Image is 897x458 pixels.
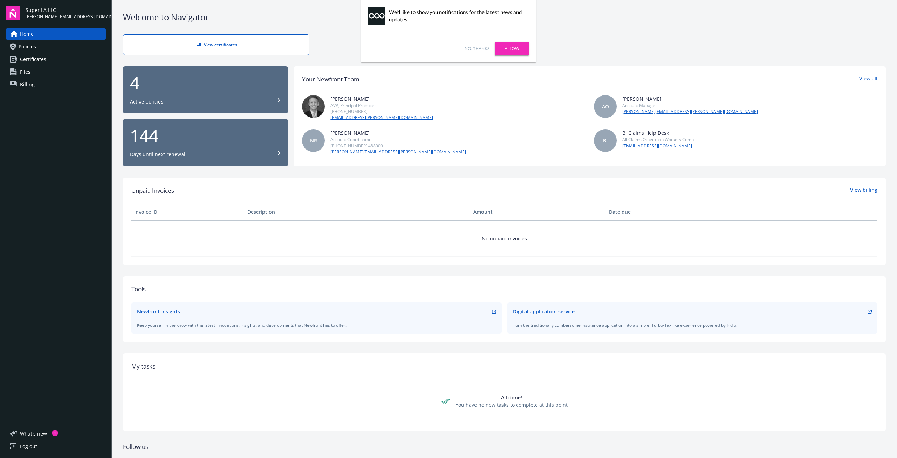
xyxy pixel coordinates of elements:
button: 4Active policies [123,66,288,114]
div: We'd like to show you notifications for the latest news and updates. [389,8,526,23]
a: [EMAIL_ADDRESS][DOMAIN_NAME] [622,143,694,149]
th: Amount [471,204,606,220]
div: Newfront Insights [137,308,180,315]
div: BI Claims Help Desk [622,129,694,137]
div: Welcome to Navigator [123,11,886,23]
div: You have no new tasks to complete at this point [456,401,568,409]
a: [EMAIL_ADDRESS][PERSON_NAME][DOMAIN_NAME] [330,114,433,121]
a: Certificates [6,54,106,65]
div: [PERSON_NAME] [622,95,758,102]
div: Log out [20,441,37,452]
div: Keep yourself in the know with the latest innovations, insights, and developments that Newfront h... [137,322,496,328]
button: 144Days until next renewal [123,119,288,166]
a: Home [6,28,106,40]
div: Digital application service [513,308,575,315]
button: What's new1 [6,430,58,437]
span: NR [310,137,317,144]
a: Billing [6,79,106,90]
img: photo [302,95,325,118]
a: [PERSON_NAME][EMAIL_ADDRESS][PERSON_NAME][DOMAIN_NAME] [622,108,758,115]
div: Tools [131,285,877,294]
a: Allow [495,42,529,55]
th: Date due [606,204,719,220]
div: Account Manager [622,102,758,108]
a: [PERSON_NAME][EMAIL_ADDRESS][PERSON_NAME][DOMAIN_NAME] [330,149,466,155]
div: AVP, Principal Producer [330,102,433,108]
div: All Claims Other than Workers Comp [622,137,694,142]
div: [PHONE_NUMBER] [330,108,433,114]
div: Your Newfront Team [302,75,360,84]
th: Invoice ID [131,204,245,220]
span: Billing [20,79,35,90]
div: My tasks [131,362,877,371]
th: Description [245,204,471,220]
div: View certificates [137,42,295,48]
a: View certificates [123,34,309,55]
td: No unpaid invoices [131,220,877,256]
span: Certificates [20,54,46,65]
a: Policies [6,41,106,52]
div: Account Coordinator [330,137,466,142]
div: 1 [52,430,58,436]
span: [PERSON_NAME][EMAIL_ADDRESS][DOMAIN_NAME] [26,14,106,20]
div: Follow us [123,442,886,451]
span: Unpaid Invoices [131,186,174,195]
span: AO [602,103,609,110]
a: View all [859,75,877,84]
div: 4 [130,74,281,91]
a: Files [6,66,106,78]
div: [PHONE_NUMBER] 488009 [330,143,466,149]
span: What ' s new [20,430,47,437]
div: All done! [456,394,568,401]
a: No, thanks [465,46,489,52]
div: Days until next renewal [130,151,185,158]
img: navigator-logo.svg [6,6,20,20]
span: Policies [19,41,36,52]
div: [PERSON_NAME] [330,129,466,137]
span: Home [20,28,34,40]
button: Super LA LLC[PERSON_NAME][EMAIL_ADDRESS][DOMAIN_NAME] [26,6,106,20]
span: Files [20,66,30,78]
a: View billing [850,186,877,195]
div: Active policies [130,98,163,105]
div: 144 [130,127,281,144]
span: Super LA LLC [26,6,106,14]
div: [PERSON_NAME] [330,95,433,102]
div: Turn the traditionally cumbersome insurance application into a simple, Turbo-Tax like experience ... [513,322,872,328]
span: BI [603,137,608,144]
